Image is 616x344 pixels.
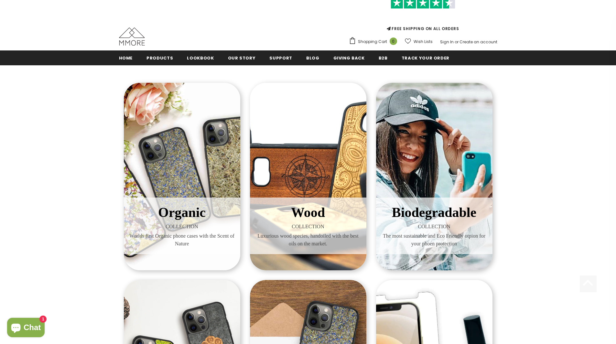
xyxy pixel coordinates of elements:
[269,55,292,61] span: support
[306,55,319,61] span: Blog
[5,318,47,339] inbox-online-store-chat: Shopify online store chat
[358,38,387,45] span: Shopping Cart
[146,50,173,65] a: Products
[129,223,235,231] span: COLLECTION
[333,55,365,61] span: Giving back
[291,205,325,220] span: Wood
[402,55,449,61] span: Track your order
[349,37,400,47] a: Shopping Cart 0
[119,50,133,65] a: Home
[146,55,173,61] span: Products
[158,205,206,220] span: Organic
[455,39,459,45] span: or
[255,232,362,248] span: Luxurious wood species, handoiled with the best oils on the market.
[381,232,488,248] span: The most sustainable and Eco Friendly otpion for your phoen protection
[381,223,488,231] span: COLLECTION
[119,55,133,61] span: Home
[379,50,388,65] a: B2B
[349,9,497,26] iframe: Customer reviews powered by Trustpilot
[390,38,397,45] span: 0
[119,27,145,46] img: MMORE Cases
[255,223,362,231] span: COLLECTION
[187,50,214,65] a: Lookbook
[333,50,365,65] a: Giving back
[228,50,256,65] a: Our Story
[392,205,476,220] span: Biodegradable
[414,38,433,45] span: Wish Lists
[379,55,388,61] span: B2B
[405,36,433,47] a: Wish Lists
[187,55,214,61] span: Lookbook
[402,50,449,65] a: Track your order
[440,39,454,45] a: Sign In
[129,232,235,248] span: Worlds first Organic phone cases with the Scent of Nature
[306,50,319,65] a: Blog
[228,55,256,61] span: Our Story
[269,50,292,65] a: support
[459,39,497,45] a: Create an account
